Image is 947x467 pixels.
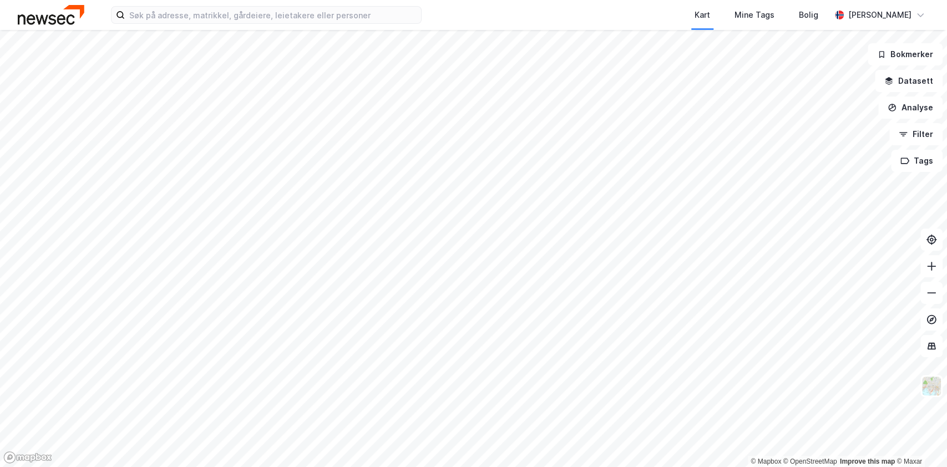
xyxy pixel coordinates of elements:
[125,7,421,23] input: Søk på adresse, matrikkel, gårdeiere, leietakere eller personer
[735,8,774,22] div: Mine Tags
[892,414,947,467] div: Kontrollprogram for chat
[799,8,818,22] div: Bolig
[18,5,84,24] img: newsec-logo.f6e21ccffca1b3a03d2d.png
[695,8,710,22] div: Kart
[848,8,911,22] div: [PERSON_NAME]
[892,414,947,467] iframe: Chat Widget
